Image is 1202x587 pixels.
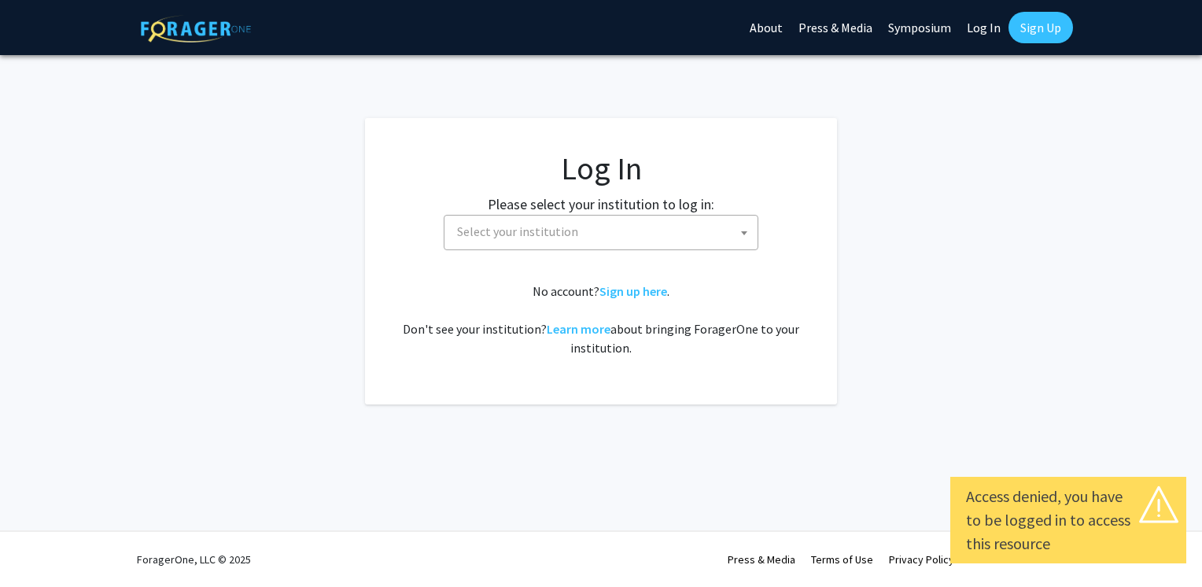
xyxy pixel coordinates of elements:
[1008,12,1073,43] a: Sign Up
[811,552,873,567] a: Terms of Use
[444,215,758,250] span: Select your institution
[547,321,610,337] a: Learn more about bringing ForagerOne to your institution
[451,216,758,248] span: Select your institution
[966,485,1171,556] div: Access denied, you have to be logged in to access this resource
[889,552,954,567] a: Privacy Policy
[141,15,251,42] img: ForagerOne Logo
[137,532,251,587] div: ForagerOne, LLC © 2025
[457,223,578,239] span: Select your institution
[396,150,806,187] h1: Log In
[396,282,806,357] div: No account? . Don't see your institution? about bringing ForagerOne to your institution.
[728,552,795,567] a: Press & Media
[599,283,667,299] a: Sign up here
[488,194,714,215] label: Please select your institution to log in:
